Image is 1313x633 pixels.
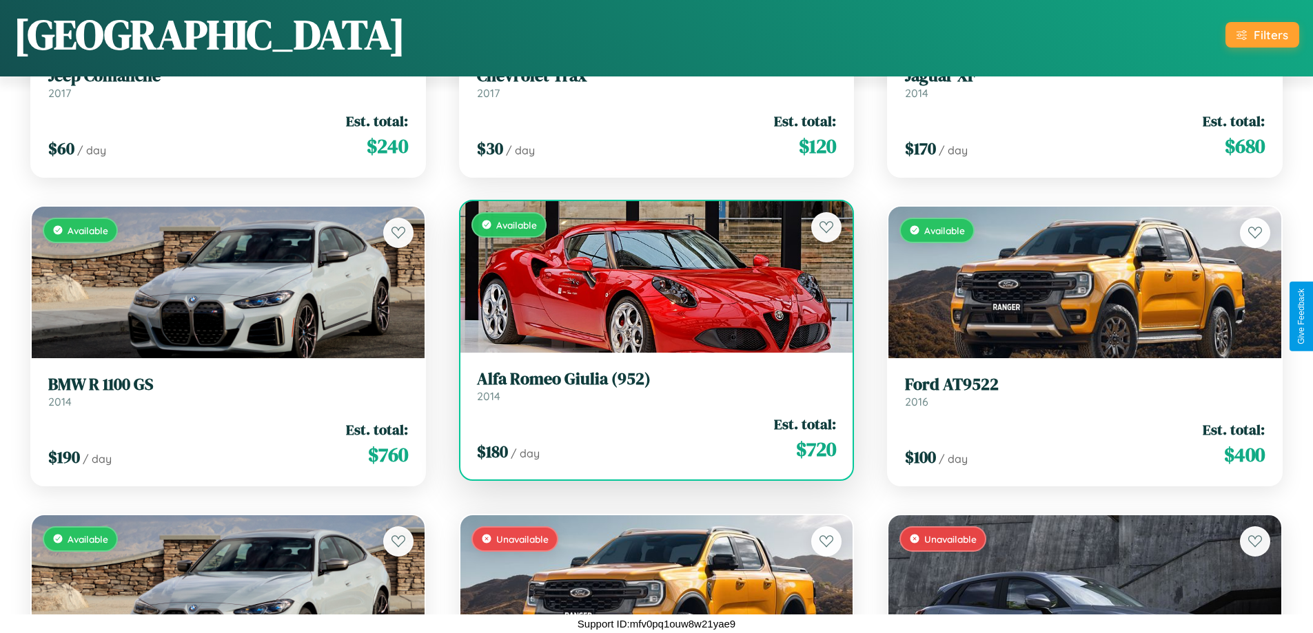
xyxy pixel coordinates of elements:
[477,440,508,463] span: $ 180
[1254,28,1288,42] div: Filters
[48,375,408,395] h3: BMW R 1100 GS
[939,143,968,157] span: / day
[496,219,537,231] span: Available
[774,414,836,434] span: Est. total:
[496,533,549,545] span: Unavailable
[1225,22,1299,48] button: Filters
[477,369,837,389] h3: Alfa Romeo Giulia (952)
[1203,111,1265,131] span: Est. total:
[48,66,408,100] a: Jeep Comanche2017
[14,6,405,63] h1: [GEOGRAPHIC_DATA]
[905,66,1265,86] h3: Jaguar XF
[905,375,1265,395] h3: Ford AT9522
[578,614,735,633] p: Support ID: mfv0pq1ouw8w21yae9
[477,389,500,403] span: 2014
[511,446,540,460] span: / day
[774,111,836,131] span: Est. total:
[1224,441,1265,468] span: $ 400
[48,66,408,86] h3: Jeep Comanche
[796,435,836,463] span: $ 720
[1225,132,1265,160] span: $ 680
[368,441,408,468] span: $ 760
[346,419,408,439] span: Est. total:
[48,86,71,100] span: 2017
[477,66,837,100] a: Chevrolet Trax2017
[939,452,968,466] span: / day
[506,143,535,157] span: / day
[477,369,837,403] a: Alfa Romeo Giulia (952)2014
[77,143,106,157] span: / day
[48,446,80,468] span: $ 190
[924,533,977,545] span: Unavailable
[48,395,72,408] span: 2014
[799,132,836,160] span: $ 120
[477,66,837,86] h3: Chevrolet Trax
[83,452,112,466] span: / day
[477,137,503,160] span: $ 30
[68,533,108,545] span: Available
[48,137,74,160] span: $ 60
[1296,289,1306,344] div: Give Feedback
[924,225,965,236] span: Available
[1203,419,1265,439] span: Est. total:
[905,137,936,160] span: $ 170
[905,446,936,468] span: $ 100
[905,395,928,408] span: 2016
[48,375,408,408] a: BMW R 1100 GS2014
[905,66,1265,100] a: Jaguar XF2014
[905,86,928,100] span: 2014
[477,86,500,100] span: 2017
[905,375,1265,408] a: Ford AT95222016
[367,132,408,160] span: $ 240
[346,111,408,131] span: Est. total:
[68,225,108,236] span: Available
